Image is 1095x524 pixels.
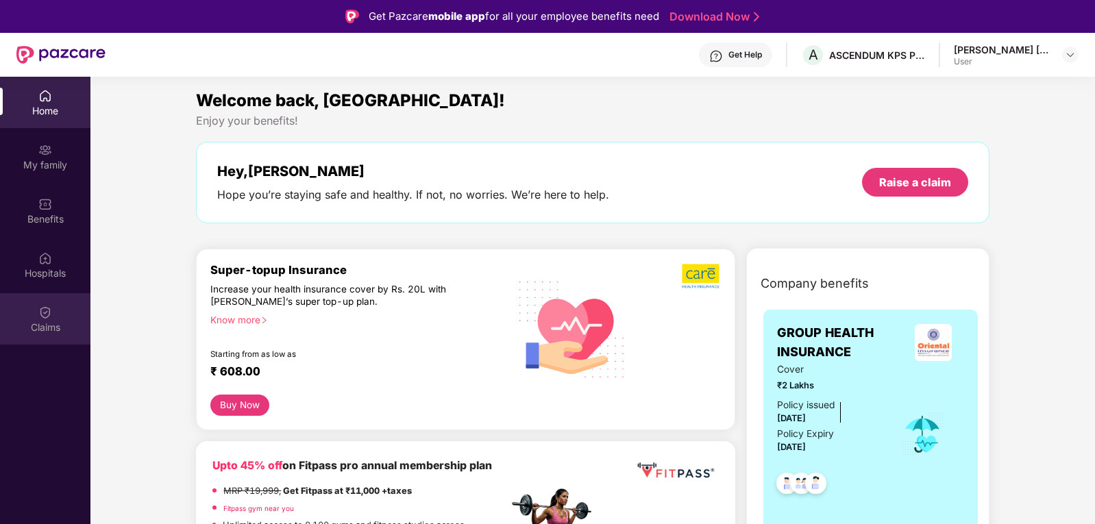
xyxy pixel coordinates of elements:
[223,504,294,512] a: Fitpass gym near you
[196,90,505,110] span: Welcome back, [GEOGRAPHIC_DATA]!
[777,362,882,377] span: Cover
[785,469,818,502] img: svg+xml;base64,PHN2ZyB4bWxucz0iaHR0cDovL3d3dy53My5vcmcvMjAwMC9zdmciIHdpZHRoPSI0OC45MTUiIGhlaWdodD...
[954,56,1050,67] div: User
[210,283,449,308] div: Increase your health insurance cover by Rs. 20L with [PERSON_NAME]’s super top-up plan.
[829,49,925,62] div: ASCENDUM KPS PRIVATE LIMITED
[879,175,951,190] div: Raise a claim
[38,143,52,157] img: svg+xml;base64,PHN2ZyB3aWR0aD0iMjAiIGhlaWdodD0iMjAiIHZpZXdCb3g9IjAgMCAyMCAyMCIgZmlsbD0ibm9uZSIgeG...
[210,314,500,323] div: Know more
[210,349,450,359] div: Starting from as low as
[728,49,762,60] div: Get Help
[210,395,269,416] button: Buy Now
[38,305,52,319] img: svg+xml;base64,PHN2ZyBpZD0iQ2xhaW0iIHhtbG5zPSJodHRwOi8vd3d3LnczLm9yZy8yMDAwL3N2ZyIgd2lkdGg9IjIwIi...
[212,459,492,472] b: on Fitpass pro annual membership plan
[16,46,106,64] img: New Pazcare Logo
[345,10,359,23] img: Logo
[900,412,945,457] img: icon
[210,263,508,277] div: Super-topup Insurance
[212,459,282,472] b: Upto 45% off
[38,197,52,211] img: svg+xml;base64,PHN2ZyBpZD0iQmVuZWZpdHMiIHhtbG5zPSJodHRwOi8vd3d3LnczLm9yZy8yMDAwL3N2ZyIgd2lkdGg9Ij...
[508,264,636,393] img: svg+xml;base64,PHN2ZyB4bWxucz0iaHR0cDovL3d3dy53My5vcmcvMjAwMC9zdmciIHhtbG5zOnhsaW5rPSJodHRwOi8vd3...
[777,379,882,392] span: ₹2 Lakhs
[954,43,1050,56] div: [PERSON_NAME] [PERSON_NAME]
[223,486,281,496] del: MRP ₹19,999,
[777,427,834,442] div: Policy Expiry
[196,114,989,128] div: Enjoy your benefits!
[635,458,717,483] img: fppp.png
[915,324,952,361] img: insurerLogo
[217,163,609,179] div: Hey, [PERSON_NAME]
[217,188,609,202] div: Hope you’re staying safe and healthy. If not, no worries. We’re here to help.
[799,469,833,502] img: svg+xml;base64,PHN2ZyB4bWxucz0iaHR0cDovL3d3dy53My5vcmcvMjAwMC9zdmciIHdpZHRoPSI0OC45NDMiIGhlaWdodD...
[761,274,869,293] span: Company benefits
[369,8,659,25] div: Get Pazcare for all your employee benefits need
[770,469,804,502] img: svg+xml;base64,PHN2ZyB4bWxucz0iaHR0cDovL3d3dy53My5vcmcvMjAwMC9zdmciIHdpZHRoPSI0OC45NDMiIGhlaWdodD...
[283,486,412,496] strong: Get Fitpass at ₹11,000 +taxes
[1065,49,1076,60] img: svg+xml;base64,PHN2ZyBpZD0iRHJvcGRvd24tMzJ4MzIiIHhtbG5zPSJodHRwOi8vd3d3LnczLm9yZy8yMDAwL3N2ZyIgd2...
[777,413,806,423] span: [DATE]
[428,10,485,23] strong: mobile app
[38,251,52,265] img: svg+xml;base64,PHN2ZyBpZD0iSG9zcGl0YWxzIiB4bWxucz0iaHR0cDovL3d3dy53My5vcmcvMjAwMC9zdmciIHdpZHRoPS...
[809,47,818,63] span: A
[777,442,806,452] span: [DATE]
[682,263,721,289] img: b5dec4f62d2307b9de63beb79f102df3.png
[709,49,723,63] img: svg+xml;base64,PHN2ZyBpZD0iSGVscC0zMngzMiIgeG1sbnM9Imh0dHA6Ly93d3cudzMub3JnLzIwMDAvc3ZnIiB3aWR0aD...
[260,316,268,324] span: right
[777,398,835,413] div: Policy issued
[669,10,755,24] a: Download Now
[754,10,759,24] img: Stroke
[210,364,494,381] div: ₹ 608.00
[777,323,902,362] span: GROUP HEALTH INSURANCE
[38,89,52,103] img: svg+xml;base64,PHN2ZyBpZD0iSG9tZSIgeG1sbnM9Imh0dHA6Ly93d3cudzMub3JnLzIwMDAvc3ZnIiB3aWR0aD0iMjAiIG...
